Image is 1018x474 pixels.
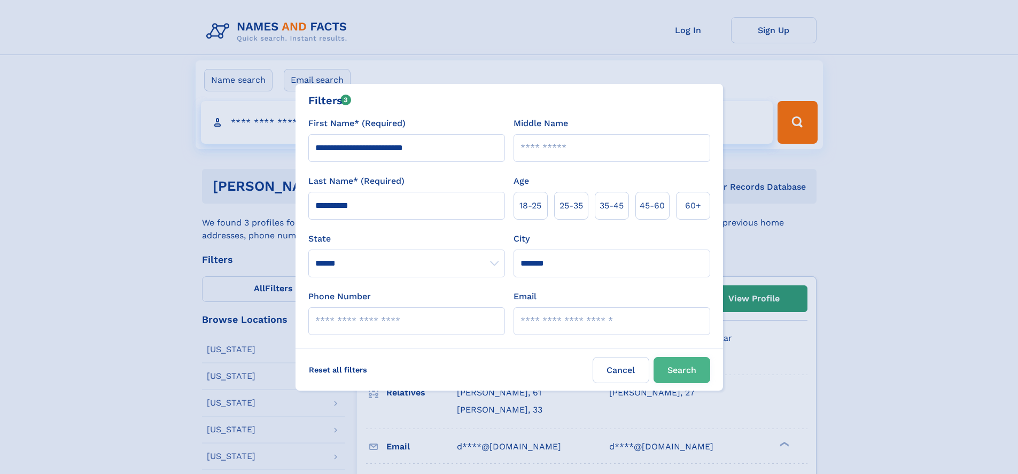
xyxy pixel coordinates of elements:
label: Last Name* (Required) [308,175,405,188]
div: Filters [308,92,352,108]
label: City [514,232,530,245]
span: 45‑60 [640,199,665,212]
span: 60+ [685,199,701,212]
label: Cancel [593,357,649,383]
label: Phone Number [308,290,371,303]
span: 18‑25 [519,199,541,212]
label: First Name* (Required) [308,117,406,130]
label: Email [514,290,537,303]
label: Middle Name [514,117,568,130]
button: Search [654,357,710,383]
label: Reset all filters [302,357,374,383]
span: 25‑35 [559,199,583,212]
label: State [308,232,505,245]
span: 35‑45 [600,199,624,212]
label: Age [514,175,529,188]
